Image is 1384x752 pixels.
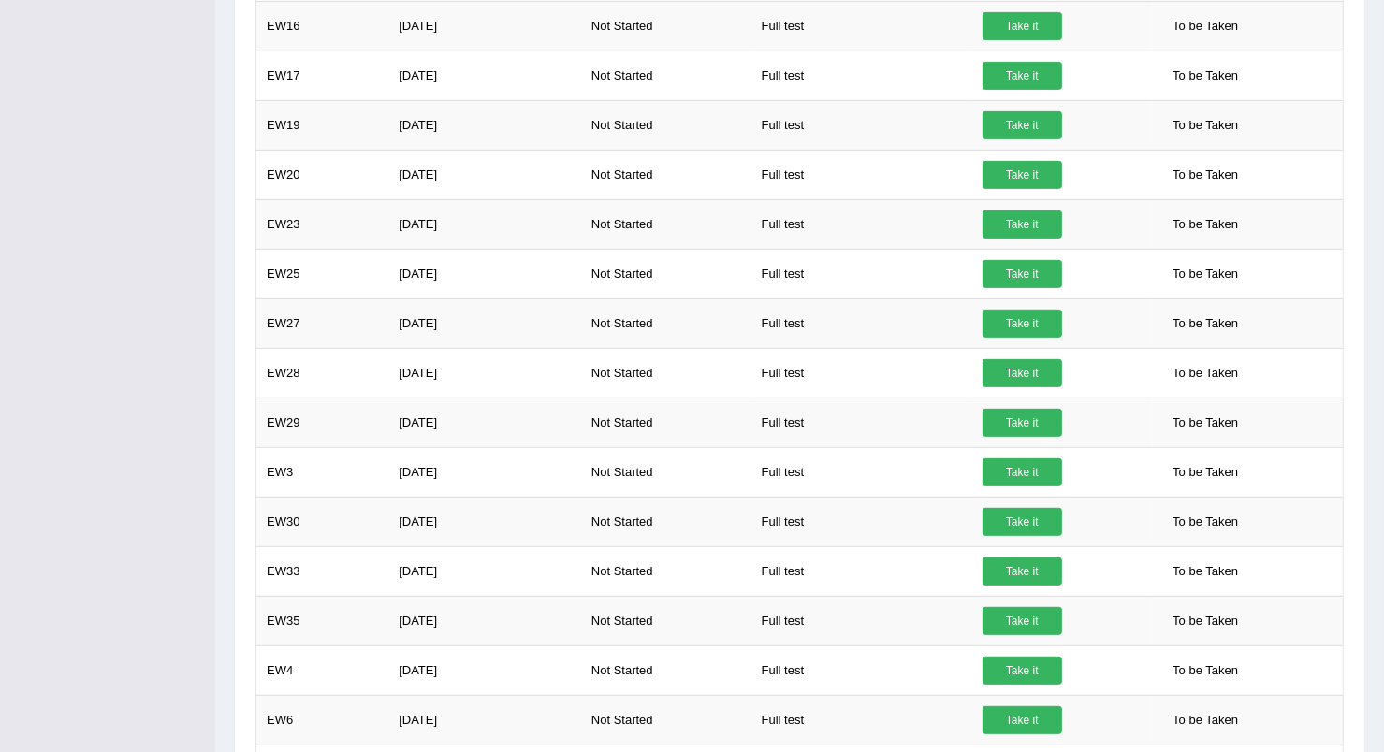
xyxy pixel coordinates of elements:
td: Full test [751,695,972,745]
td: [DATE] [388,546,581,596]
td: Full test [751,398,972,447]
td: Not Started [581,348,751,398]
td: Not Started [581,150,751,199]
span: To be Taken [1163,62,1247,90]
td: Full test [751,298,972,348]
td: Full test [751,100,972,150]
td: [DATE] [388,249,581,298]
span: To be Taken [1163,210,1247,239]
td: Not Started [581,596,751,645]
a: Take it [983,359,1062,387]
td: EW33 [256,546,389,596]
td: Not Started [581,249,751,298]
td: EW6 [256,695,389,745]
td: Full test [751,150,972,199]
a: Take it [983,62,1062,90]
td: [DATE] [388,645,581,695]
a: Take it [983,210,1062,239]
td: [DATE] [388,1,581,51]
span: To be Taken [1163,111,1247,139]
td: Full test [751,199,972,249]
td: Not Started [581,1,751,51]
span: To be Taken [1163,310,1247,338]
a: Take it [983,607,1062,635]
td: Not Started [581,398,751,447]
a: Take it [983,706,1062,734]
a: Take it [983,12,1062,40]
td: EW20 [256,150,389,199]
td: EW28 [256,348,389,398]
td: EW4 [256,645,389,695]
td: [DATE] [388,199,581,249]
a: Take it [983,508,1062,536]
td: EW27 [256,298,389,348]
td: [DATE] [388,695,581,745]
td: Not Started [581,447,751,497]
span: To be Taken [1163,409,1247,437]
span: To be Taken [1163,706,1247,734]
td: EW29 [256,398,389,447]
td: Full test [751,51,972,100]
td: Full test [751,348,972,398]
td: Not Started [581,199,751,249]
td: EW23 [256,199,389,249]
a: Take it [983,657,1062,685]
td: EW17 [256,51,389,100]
span: To be Taken [1163,508,1247,536]
a: Take it [983,409,1062,437]
td: EW35 [256,596,389,645]
a: Take it [983,111,1062,139]
td: Not Started [581,645,751,695]
td: [DATE] [388,298,581,348]
td: [DATE] [388,596,581,645]
td: EW16 [256,1,389,51]
td: [DATE] [388,100,581,150]
a: Take it [983,458,1062,486]
td: [DATE] [388,398,581,447]
a: Take it [983,260,1062,288]
td: Full test [751,249,972,298]
span: To be Taken [1163,607,1247,635]
td: EW25 [256,249,389,298]
td: Full test [751,546,972,596]
td: Full test [751,497,972,546]
span: To be Taken [1163,12,1247,40]
span: To be Taken [1163,557,1247,586]
td: Full test [751,645,972,695]
span: To be Taken [1163,260,1247,288]
td: [DATE] [388,150,581,199]
span: To be Taken [1163,657,1247,685]
span: To be Taken [1163,359,1247,387]
td: Not Started [581,298,751,348]
td: Full test [751,447,972,497]
span: To be Taken [1163,161,1247,189]
a: Take it [983,557,1062,586]
td: Not Started [581,51,751,100]
td: Full test [751,1,972,51]
td: Not Started [581,695,751,745]
td: Not Started [581,546,751,596]
td: [DATE] [388,51,581,100]
td: [DATE] [388,348,581,398]
a: Take it [983,310,1062,338]
td: Not Started [581,497,751,546]
a: Take it [983,161,1062,189]
td: EW30 [256,497,389,546]
td: [DATE] [388,497,581,546]
td: Not Started [581,100,751,150]
span: To be Taken [1163,458,1247,486]
td: [DATE] [388,447,581,497]
td: EW19 [256,100,389,150]
td: EW3 [256,447,389,497]
td: Full test [751,596,972,645]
